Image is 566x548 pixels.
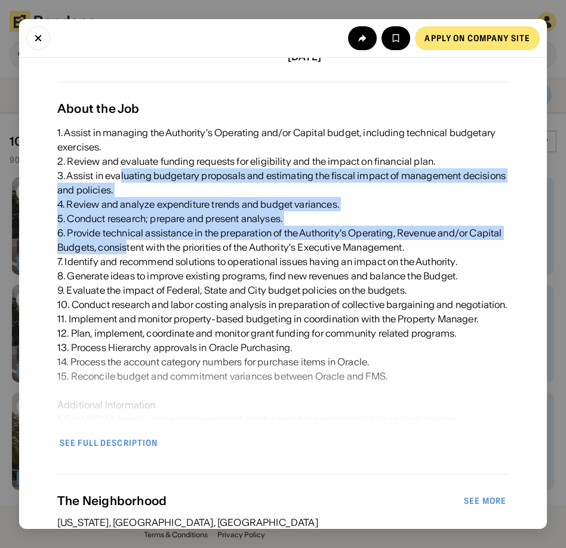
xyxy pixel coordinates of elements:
div: About the Job [57,101,509,116]
div: See more [464,497,506,505]
div: The Neighborhood [57,494,462,508]
div: [US_STATE], [GEOGRAPHIC_DATA], [GEOGRAPHIC_DATA] [57,518,509,527]
button: Close [26,26,50,50]
a: Apply on company site [415,26,540,50]
div: See full description [60,439,158,447]
div: Apply on company site [424,34,530,42]
a: See more [454,489,516,513]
